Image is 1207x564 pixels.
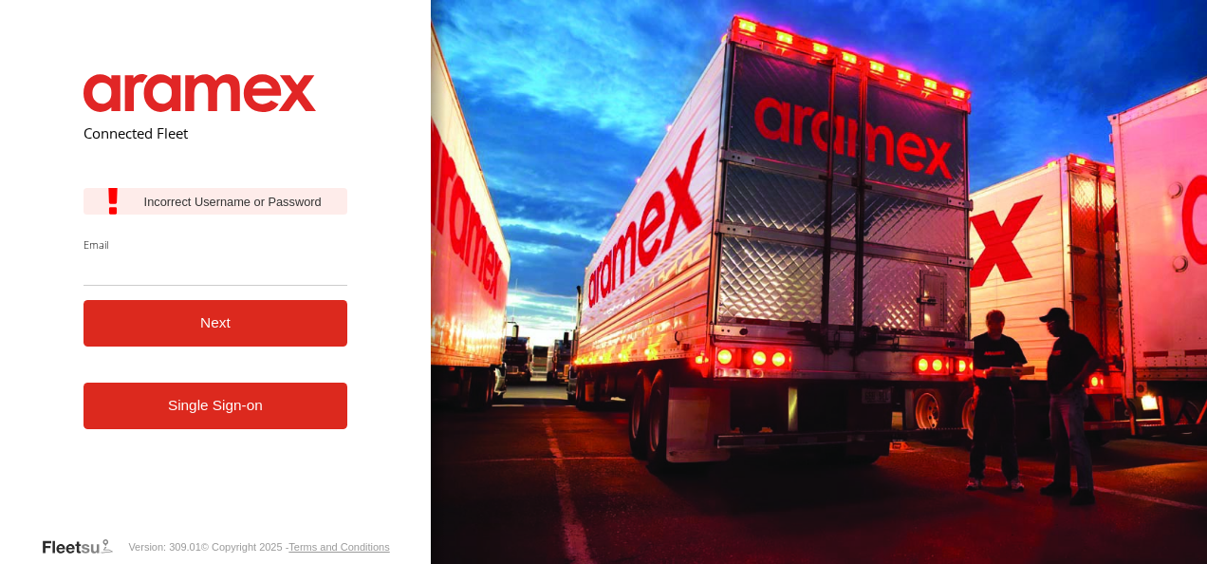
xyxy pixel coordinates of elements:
[84,300,348,347] button: Next
[84,74,317,112] img: Aramex
[41,537,128,556] a: Visit our Website
[288,541,389,553] a: Terms and Conditions
[84,123,348,142] h2: Connected Fleet
[84,237,348,252] label: Email
[84,383,348,429] a: Single Sign-on
[201,541,390,553] div: © Copyright 2025 -
[128,541,200,553] div: Version: 309.01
